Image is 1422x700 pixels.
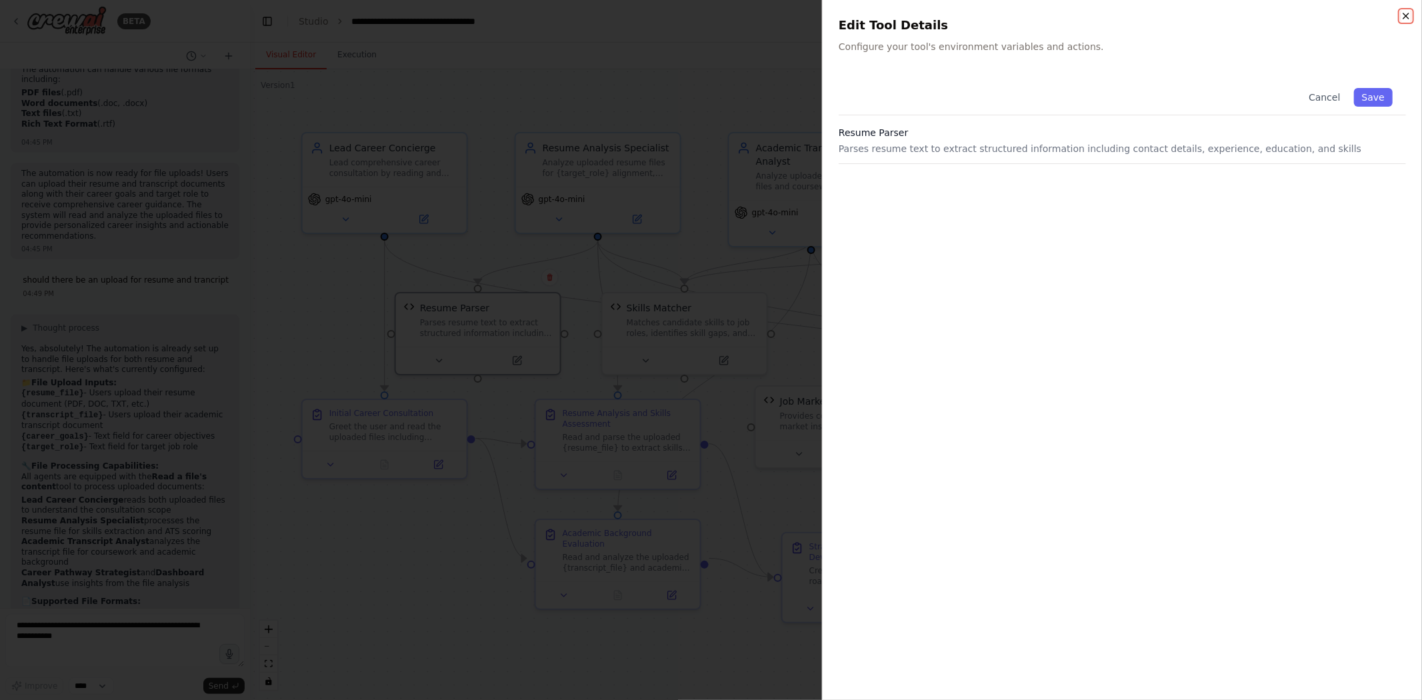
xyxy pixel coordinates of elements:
button: Cancel [1301,88,1348,107]
p: Parses resume text to extract structured information including contact details, experience, educa... [839,142,1406,155]
h3: Resume Parser [839,126,1406,139]
h2: Edit Tool Details [839,16,1406,35]
button: Save [1354,88,1393,107]
p: Configure your tool's environment variables and actions. [839,40,1406,53]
